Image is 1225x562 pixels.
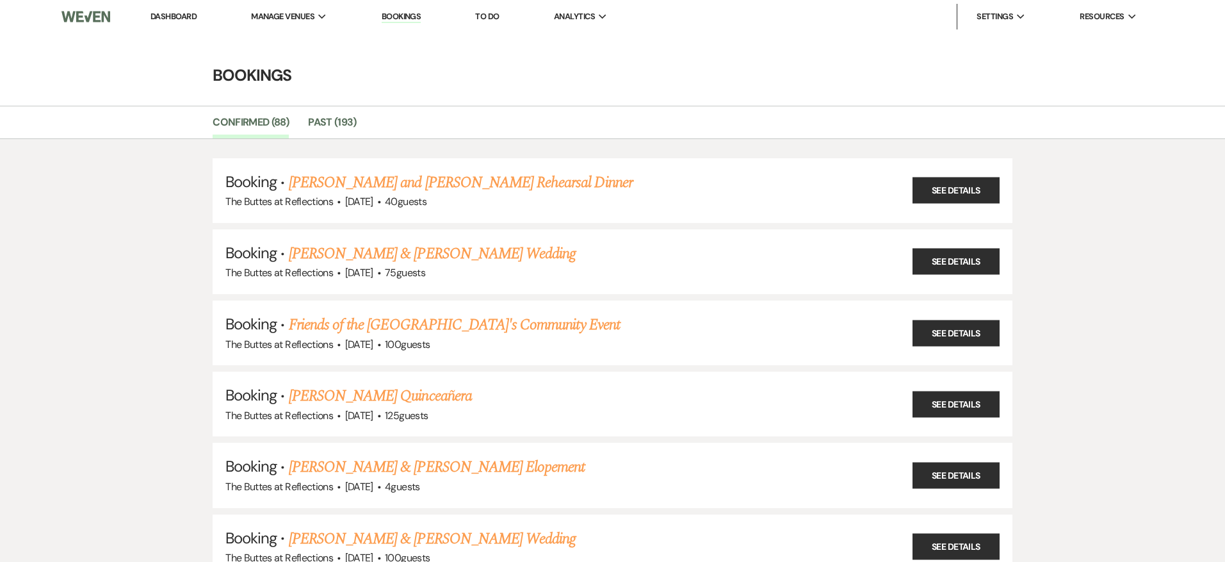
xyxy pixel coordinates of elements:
span: 4 guests [385,480,420,493]
a: Bookings [382,11,421,23]
img: Weven Logo [61,3,110,30]
span: The Buttes at Reflections [225,195,333,208]
a: See Details [913,249,1000,275]
span: Booking [225,385,277,405]
a: [PERSON_NAME] & [PERSON_NAME] Wedding [289,242,576,265]
span: Booking [225,528,277,548]
span: Booking [225,243,277,263]
a: See Details [913,178,1000,204]
span: 40 guests [385,195,426,208]
a: Confirmed (88) [213,114,289,138]
a: See Details [913,391,1000,417]
span: Booking [225,456,277,476]
span: The Buttes at Reflections [225,266,333,279]
span: 125 guests [385,409,428,422]
span: Resources [1080,10,1124,23]
span: [DATE] [345,266,373,279]
h4: Bookings [152,64,1074,87]
a: Friends of the [GEOGRAPHIC_DATA]'s Community Event [289,313,620,336]
span: The Buttes at Reflections [225,480,333,493]
a: [PERSON_NAME] & [PERSON_NAME] Elopement [289,456,585,479]
span: [DATE] [345,409,373,422]
a: [PERSON_NAME] & [PERSON_NAME] Wedding [289,527,576,550]
span: Settings [977,10,1013,23]
span: [DATE] [345,195,373,208]
a: See Details [913,462,1000,488]
a: See Details [913,534,1000,560]
span: Booking [225,172,277,192]
a: Dashboard [150,11,197,22]
a: To Do [475,11,499,22]
span: The Buttes at Reflections [225,409,333,422]
span: [DATE] [345,338,373,351]
span: The Buttes at Reflections [225,338,333,351]
span: Analytics [554,10,595,23]
a: See Details [913,320,1000,346]
a: [PERSON_NAME] and [PERSON_NAME] Rehearsal Dinner [289,171,633,194]
span: Booking [225,314,277,334]
span: 100 guests [385,338,430,351]
span: 75 guests [385,266,425,279]
span: Manage Venues [251,10,314,23]
a: [PERSON_NAME] Quinceañera [289,384,472,408]
span: [DATE] [345,480,373,493]
a: Past (193) [308,114,357,138]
